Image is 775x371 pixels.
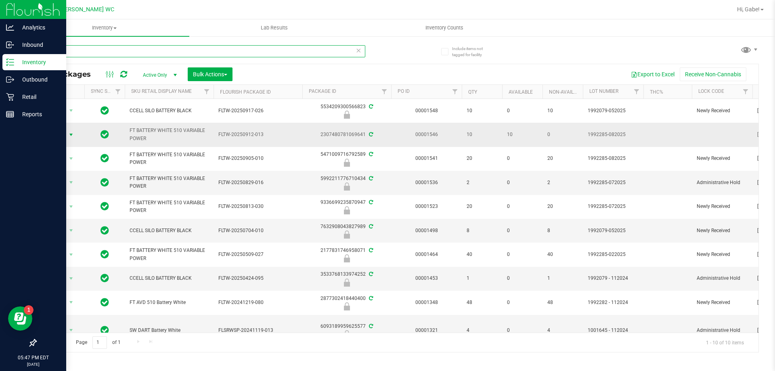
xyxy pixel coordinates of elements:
a: 00001348 [415,300,438,305]
span: CCELL SILO BATTERY BLACK [130,107,209,115]
span: FLTW-20250905-010 [218,155,297,162]
span: Clear [356,45,361,56]
span: In Sync [101,153,109,164]
span: select [66,201,76,212]
span: 1992079-052025 [588,227,639,235]
span: FT BATTERY WHITE 510 VARIABLE POWER [130,175,209,190]
span: 1992079 - 112024 [588,275,639,282]
inline-svg: Analytics [6,23,14,31]
span: 1992285-082025 [588,155,639,162]
a: Inventory [19,19,189,36]
span: 20 [547,155,578,162]
span: In Sync [101,297,109,308]
span: 4 [547,327,578,334]
span: In Sync [101,177,109,188]
a: 00001546 [415,132,438,137]
p: Reports [14,109,63,119]
span: 8 [467,227,497,235]
span: 0 [547,131,578,138]
span: Newly Received [697,155,748,162]
span: Administrative Hold [697,327,748,334]
span: 0 [507,179,538,187]
span: Sync from Compliance System [368,199,373,205]
span: 1001645 - 112024 [588,327,639,334]
p: Analytics [14,23,63,32]
span: 20 [547,203,578,210]
span: 0 [507,327,538,334]
p: Inventory [14,57,63,67]
a: Sync Status [91,88,122,94]
a: 00001321 [415,327,438,333]
span: In Sync [101,249,109,260]
span: 48 [547,299,578,306]
a: Package ID [309,88,336,94]
span: FLTW-20250509-027 [218,251,297,258]
span: Sync from Compliance System [368,176,373,181]
span: Administrative Hold [697,275,748,282]
span: FT BATTERY WHITE 510 VARIABLE POWER [130,199,209,214]
a: Qty [468,89,477,95]
span: FLTW-20250917-026 [218,107,297,115]
input: 1 [92,336,107,349]
span: Newly Received [697,203,748,210]
span: All Packages [42,70,99,79]
span: Sync from Compliance System [368,132,373,137]
div: Administrative Hold [301,279,392,287]
span: FLTW-20250829-016 [218,179,297,187]
a: Non-Available [549,89,585,95]
span: Inventory [19,24,189,31]
a: Lock Code [698,88,724,94]
span: In Sync [101,105,109,116]
span: select [66,225,76,236]
div: 5471009716792589 [301,151,392,166]
span: Include items not tagged for facility [452,46,492,58]
span: 1992285-082025 [588,131,639,138]
span: 2 [547,179,578,187]
span: Newly Received [697,299,748,306]
span: CCELL SILO BATTERY BLACK [130,275,209,282]
div: Newly Received [301,206,392,214]
a: Filter [378,85,391,99]
span: Hi, Gabe! [737,6,760,13]
div: Newly Received [301,231,392,239]
span: 20 [467,155,497,162]
span: 1992285-072025 [588,179,639,187]
span: Newly Received [697,251,748,258]
span: SW DART Battery White [130,327,209,334]
span: 0 [507,107,538,115]
a: Sku Retail Display Name [131,88,192,94]
input: Search Package ID, Item Name, SKU, Lot or Part Number... [36,45,365,57]
span: 8 [547,227,578,235]
span: Page of 1 [69,336,127,349]
span: 10 [467,131,497,138]
span: Lab Results [250,24,299,31]
span: Bulk Actions [193,71,227,78]
a: Lot Number [589,88,618,94]
span: FT BATTERY WHITE 510 VARIABLE POWER [130,247,209,262]
a: Lab Results [189,19,359,36]
span: In Sync [101,272,109,284]
span: 0 [507,203,538,210]
div: Newly Received [301,302,392,310]
span: Sync from Compliance System [368,271,373,277]
a: 00001453 [415,275,438,281]
span: Newly Received [697,227,748,235]
button: Receive Non-Cannabis [680,67,746,81]
a: Filter [630,85,643,99]
a: 00001536 [415,180,438,185]
span: 1 [467,275,497,282]
span: Sync from Compliance System [368,151,373,157]
span: select [66,105,76,116]
span: FLTW-20250704-010 [218,227,297,235]
span: 0 [507,299,538,306]
a: 00001498 [415,228,438,233]
a: Inventory Counts [359,19,529,36]
inline-svg: Retail [6,93,14,101]
span: 1992285-022025 [588,251,639,258]
p: Inbound [14,40,63,50]
a: Filter [200,85,214,99]
span: select [66,129,76,140]
span: CCELL SILO BATTERY BLACK [130,227,209,235]
span: 40 [467,251,497,258]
